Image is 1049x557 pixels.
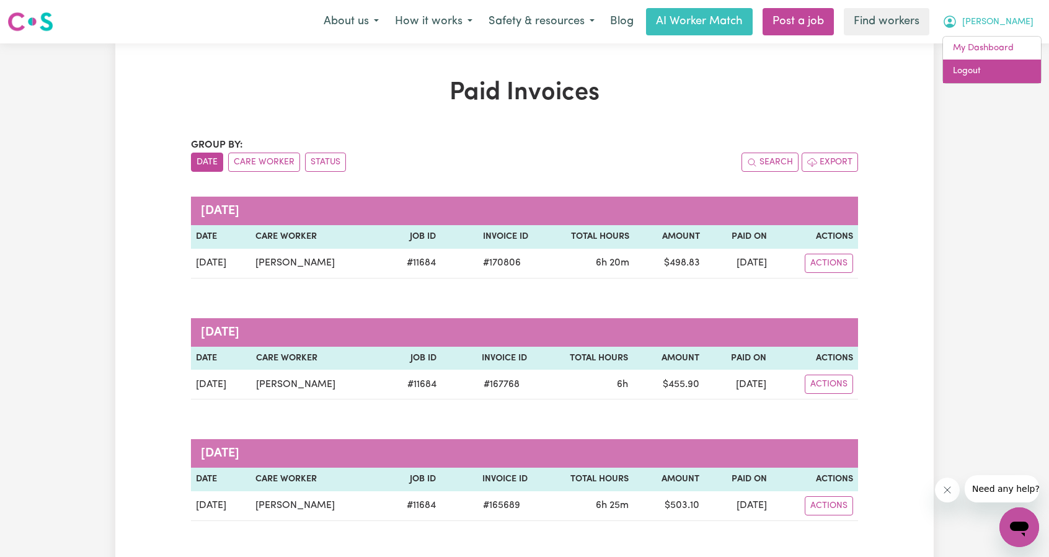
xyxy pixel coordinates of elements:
button: sort invoices by date [191,153,223,172]
button: My Account [934,9,1042,35]
iframe: Button to launch messaging window [999,507,1039,547]
td: [PERSON_NAME] [250,249,383,278]
th: Care Worker [251,347,384,370]
button: How it works [387,9,480,35]
th: Paid On [704,468,771,491]
a: Find workers [844,8,929,35]
td: $ 455.90 [633,370,704,399]
th: Total Hours [532,347,633,370]
span: [PERSON_NAME] [962,16,1034,29]
a: AI Worker Match [646,8,753,35]
img: Careseekers logo [7,11,53,33]
button: sort invoices by care worker [228,153,300,172]
span: # 167768 [476,377,527,392]
th: Total Hours [533,468,634,491]
td: [PERSON_NAME] [250,491,383,521]
a: My Dashboard [943,37,1041,60]
th: Paid On [704,347,771,370]
div: My Account [942,36,1042,84]
th: Actions [772,468,858,491]
th: Invoice ID [441,347,532,370]
th: Job ID [383,468,441,491]
td: [PERSON_NAME] [251,370,384,399]
span: 6 hours 20 minutes [596,258,629,268]
td: [DATE] [705,249,772,278]
th: Care Worker [250,225,383,249]
span: 6 hours 25 minutes [596,501,629,510]
th: Invoice ID [441,468,533,491]
td: $ 498.83 [634,249,705,278]
td: # 11684 [384,370,442,399]
th: Actions [772,225,858,249]
a: Logout [943,60,1041,83]
th: Job ID [384,347,442,370]
button: Actions [805,254,853,273]
button: Export [802,153,858,172]
th: Amount [633,347,704,370]
span: # 170806 [476,256,528,270]
th: Date [191,347,251,370]
td: [DATE] [704,491,771,521]
caption: [DATE] [191,318,858,347]
th: Paid On [705,225,772,249]
span: # 165689 [476,498,528,513]
th: Amount [634,468,704,491]
caption: [DATE] [191,197,858,225]
th: Total Hours [533,225,634,249]
span: Need any help? [7,9,75,19]
th: Care Worker [250,468,383,491]
button: Actions [805,375,853,394]
th: Date [191,468,250,491]
a: Blog [603,8,641,35]
button: Actions [805,496,853,515]
td: # 11684 [383,491,441,521]
iframe: Message from company [965,475,1039,502]
button: Safety & resources [480,9,603,35]
button: sort invoices by paid status [305,153,346,172]
span: Group by: [191,140,243,150]
th: Amount [634,225,705,249]
th: Invoice ID [441,225,533,249]
td: # 11684 [383,249,440,278]
td: $ 503.10 [634,491,704,521]
td: [DATE] [704,370,771,399]
span: 6 hours [617,380,628,390]
iframe: Close message [935,478,960,502]
button: Search [741,153,799,172]
td: [DATE] [191,370,251,399]
caption: [DATE] [191,439,858,468]
h1: Paid Invoices [191,78,858,108]
button: About us [316,9,387,35]
th: Job ID [383,225,440,249]
th: Date [191,225,250,249]
td: [DATE] [191,249,250,278]
th: Actions [771,347,858,370]
a: Careseekers logo [7,7,53,36]
td: [DATE] [191,491,250,521]
a: Post a job [763,8,834,35]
